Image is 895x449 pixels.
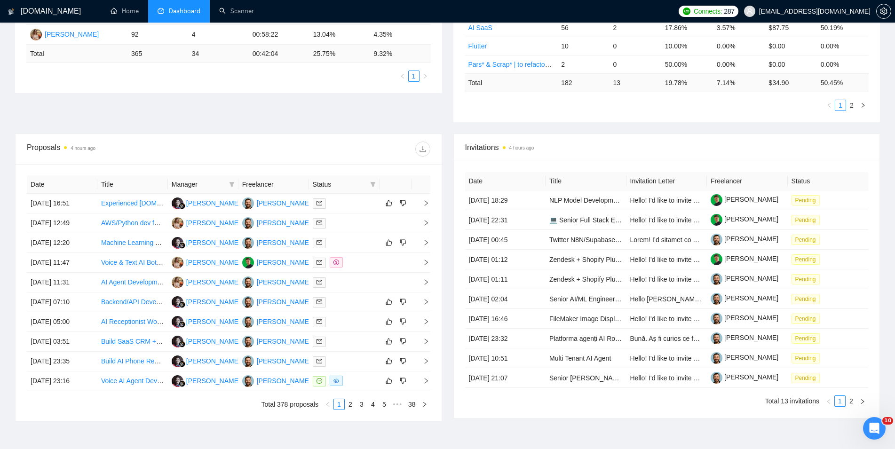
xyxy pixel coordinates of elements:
[792,196,824,204] a: Pending
[386,318,392,325] span: like
[661,73,713,92] td: 19.78 %
[383,336,395,347] button: like
[400,318,406,325] span: dislike
[172,355,183,367] img: SS
[847,100,857,110] a: 2
[383,296,395,307] button: like
[397,71,408,82] button: left
[242,316,254,328] img: VK
[792,236,824,243] a: Pending
[711,196,778,203] a: [PERSON_NAME]
[242,278,311,285] a: VK[PERSON_NAME]
[549,374,690,382] a: Senior [PERSON_NAME] (5+ years experience)
[179,321,185,328] img: gigradar-bm.png
[465,210,546,230] td: [DATE] 22:31
[765,37,816,55] td: $0.00
[711,313,722,324] img: c1-JWQDXWEy3CnA6sRtFzzU22paoDq5cZnWyBNc3HWqwvuW0qNnjm1CMP-YmbEEtPC
[356,399,367,410] li: 3
[379,399,389,410] a: 5
[792,373,820,383] span: Pending
[746,8,753,15] span: user
[420,71,431,82] button: right
[27,194,97,213] td: [DATE] 16:51
[386,298,392,306] span: like
[792,195,820,205] span: Pending
[400,357,406,365] span: dislike
[792,274,820,284] span: Pending
[549,216,744,224] a: 💻 Senior Full Stack Engineer (Next.js + FastAPI + AI Integrations)
[45,29,99,39] div: [PERSON_NAME]
[97,194,168,213] td: Experienced Lovable.dev & Supabase & n8n & Stripe Developer for SaaS
[419,399,430,410] li: Next Page
[101,357,382,365] a: Build AI Phone Receptionist with [PERSON_NAME], Twilio, ElevenLabs, and CallRail Integration
[186,356,240,366] div: [PERSON_NAME]
[111,7,139,15] a: homeHome
[400,199,406,207] span: dislike
[549,236,650,244] a: Twitter N8N/Supabase Automation
[792,295,824,302] a: Pending
[882,417,893,425] span: 10
[397,336,409,347] button: dislike
[242,238,311,246] a: VK[PERSON_NAME]
[249,25,309,45] td: 00:58:22
[465,73,558,92] td: Total
[711,214,722,226] img: c1CkLHUIwD5Ucvm7oiXNAph9-NOmZLZpbVsUrINqn_V_EzHsJW7P7QxldjUFcJOdWX
[792,374,824,381] a: Pending
[186,218,240,228] div: [PERSON_NAME]
[334,399,344,410] a: 1
[876,4,891,19] button: setting
[127,45,188,63] td: 365
[383,316,395,327] button: like
[626,172,707,190] th: Invitation Letter
[101,199,333,207] a: Experienced [DOMAIN_NAME] & Supabase & n8n & Stripe Developer for SaaS
[370,181,376,187] span: filter
[400,377,406,385] span: dislike
[257,356,311,366] div: [PERSON_NAME]
[238,175,309,194] th: Freelancer
[242,317,311,325] a: VK[PERSON_NAME]
[169,7,200,15] span: Dashboard
[465,142,869,153] span: Invitations
[397,197,409,209] button: dislike
[386,357,392,365] span: like
[317,339,322,344] span: mail
[397,316,409,327] button: dislike
[383,237,395,248] button: like
[257,297,311,307] div: [PERSON_NAME]
[419,399,430,410] button: right
[172,296,183,308] img: SS
[711,354,778,361] a: [PERSON_NAME]
[101,338,285,345] a: Build SaaS CRM + AI Client Portal (Full Platform Development)
[313,179,366,189] span: Status
[711,234,722,245] img: c1-JWQDXWEy3CnA6sRtFzzU22paoDq5cZnWyBNc3HWqwvuW0qNnjm1CMP-YmbEEtPC
[172,199,240,206] a: SS[PERSON_NAME]
[219,7,254,15] a: searchScanner
[546,172,626,190] th: Title
[390,399,405,410] li: Next 5 Pages
[172,257,183,268] img: AV
[257,198,311,208] div: [PERSON_NAME]
[317,240,322,245] span: mail
[400,73,405,79] span: left
[792,354,824,362] a: Pending
[857,100,869,111] li: Next Page
[383,197,395,209] button: like
[546,210,626,230] td: 💻 Senior Full Stack Engineer (Next.js + FastAPI + AI Integrations)
[383,375,395,386] button: like
[379,399,390,410] li: 5
[242,276,254,288] img: VK
[345,399,356,410] li: 2
[661,55,713,73] td: 50.00%
[242,357,311,364] a: VK[PERSON_NAME]
[397,71,408,82] li: Previous Page
[711,194,722,206] img: c1CkLHUIwD5Ucvm7oiXNAph9-NOmZLZpbVsUrINqn_V_EzHsJW7P7QxldjUFcJOdWX
[242,219,311,226] a: VK[PERSON_NAME]
[835,396,845,406] a: 1
[317,200,322,206] span: mail
[711,372,722,384] img: c1-JWQDXWEy3CnA6sRtFzzU22paoDq5cZnWyBNc3HWqwvuW0qNnjm1CMP-YmbEEtPC
[863,417,886,440] iframe: Intercom live chat
[101,259,274,266] a: Voice & Text AI Bot Developer for Service Business Agency
[242,337,311,345] a: VK[PERSON_NAME]
[172,298,240,305] a: SS[PERSON_NAME]
[386,377,392,385] span: like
